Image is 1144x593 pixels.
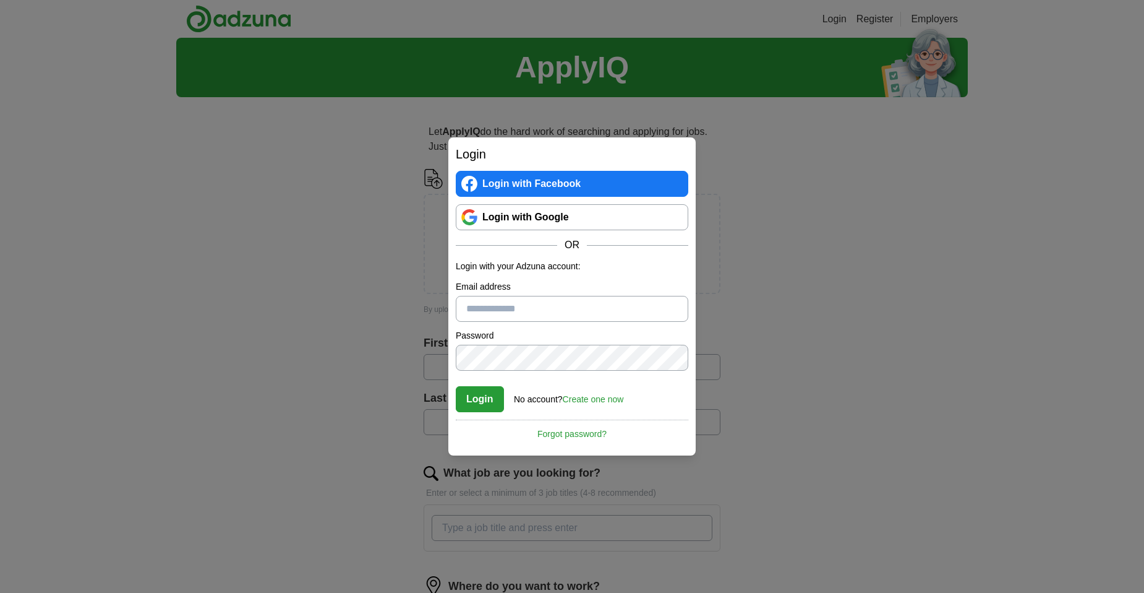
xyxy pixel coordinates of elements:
a: Login with Google [456,204,688,230]
p: Login with your Adzuna account: [456,260,688,273]
h2: Login [456,145,688,163]
label: Email address [456,280,688,293]
label: Password [456,329,688,342]
div: No account? [514,386,623,406]
span: OR [557,238,587,253]
button: Login [456,386,504,412]
a: Forgot password? [456,420,688,441]
a: Create one now [563,394,624,404]
a: Login with Facebook [456,171,688,197]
